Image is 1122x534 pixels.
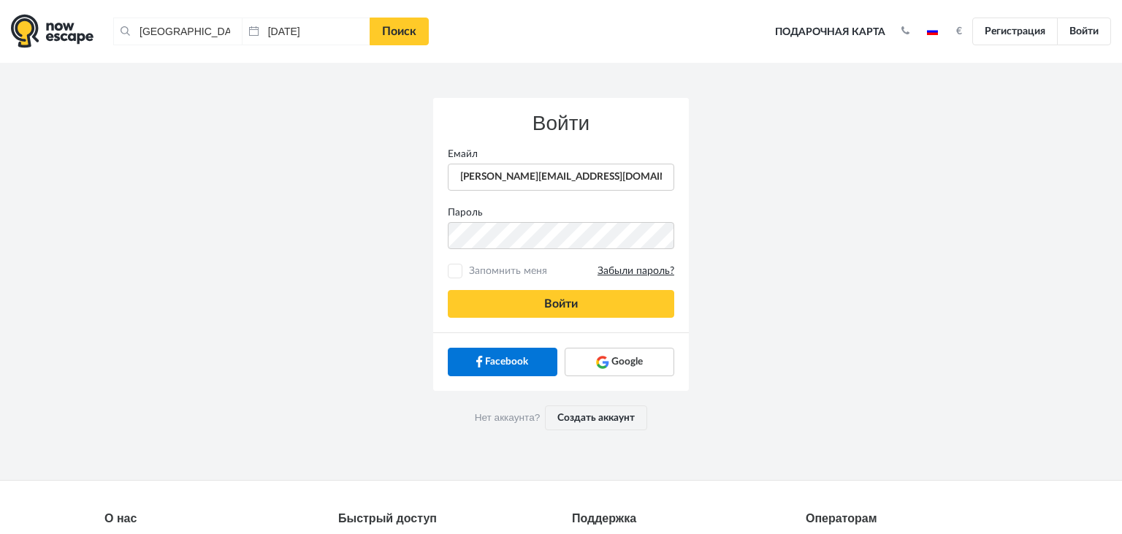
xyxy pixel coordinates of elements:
a: Регистрация [972,18,1058,45]
strong: € [956,26,962,37]
span: Facebook [485,354,528,369]
label: Пароль [437,205,685,220]
a: Facebook [448,348,557,375]
button: Войти [448,290,674,318]
span: Google [611,354,643,369]
button: € [949,24,969,39]
label: Емайл [437,147,685,161]
div: Нет аккаунта? [433,391,689,445]
a: Поиск [370,18,429,45]
span: Запомнить меня [465,264,674,278]
div: Операторам [806,510,1018,527]
div: О нас [104,510,316,527]
a: Google [565,348,674,375]
a: Забыли пароль? [598,264,674,278]
a: Создать аккаунт [545,405,647,430]
h3: Войти [448,112,674,135]
img: ru.jpg [927,28,938,35]
input: Запомнить меняЗабыли пароль? [451,267,460,276]
img: logo [11,14,93,48]
a: Подарочная карта [770,16,890,48]
input: Город или название квеста [113,18,242,45]
a: Войти [1057,18,1111,45]
div: Быстрый доступ [338,510,550,527]
div: Поддержка [572,510,784,527]
input: Дата [242,18,370,45]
